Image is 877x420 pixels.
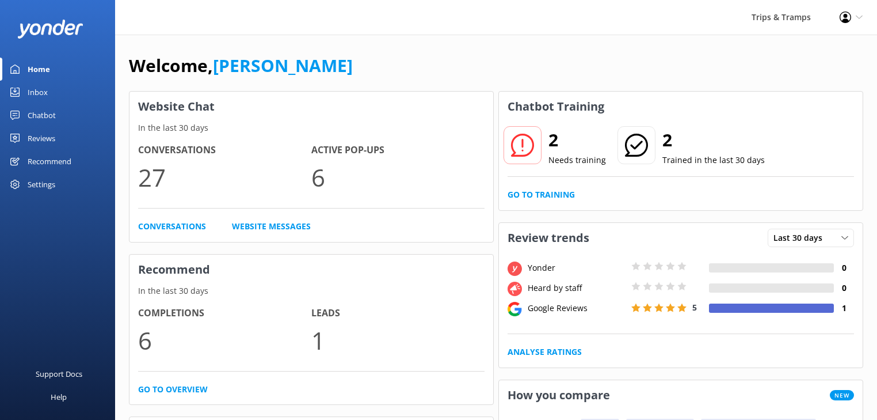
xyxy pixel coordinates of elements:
h2: 2 [662,126,765,154]
div: Google Reviews [525,302,628,315]
h3: Review trends [499,223,598,253]
span: 5 [692,302,697,313]
h3: Recommend [129,255,493,285]
a: [PERSON_NAME] [213,54,353,77]
img: yonder-white-logo.png [17,20,83,39]
h4: 0 [834,282,854,294]
h4: 0 [834,262,854,274]
p: 27 [138,158,311,196]
h3: Website Chat [129,92,493,122]
div: Home [28,58,50,81]
div: Settings [28,173,55,196]
p: 6 [138,321,311,360]
p: In the last 30 days [129,122,493,134]
div: Help [51,385,67,408]
h3: Chatbot Training [499,92,613,122]
h4: 1 [834,302,854,315]
h4: Conversations [138,143,311,158]
span: Last 30 days [773,232,829,244]
h4: Active Pop-ups [311,143,485,158]
p: Needs training [548,154,606,167]
p: 1 [311,321,485,360]
h3: How you compare [499,380,619,410]
div: Chatbot [28,104,56,127]
h4: Leads [311,306,485,321]
p: 6 [311,158,485,196]
h4: Completions [138,306,311,321]
a: Go to overview [138,383,208,396]
div: Inbox [28,81,48,104]
div: Yonder [525,262,628,274]
div: Support Docs [36,362,82,385]
a: Analyse Ratings [508,346,582,358]
h1: Welcome, [129,52,353,80]
div: Heard by staff [525,282,628,294]
a: Conversations [138,220,206,233]
div: Recommend [28,150,71,173]
div: Reviews [28,127,55,150]
p: Trained in the last 30 days [662,154,765,167]
a: Website Messages [232,220,311,233]
p: In the last 30 days [129,285,493,297]
span: New [830,390,854,400]
a: Go to Training [508,188,575,201]
h2: 2 [548,126,606,154]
